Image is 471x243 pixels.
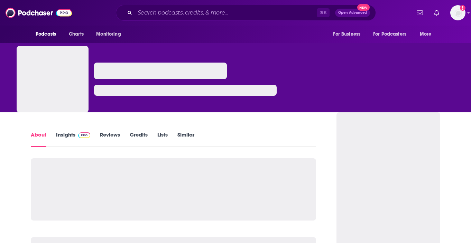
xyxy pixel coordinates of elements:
span: More [420,29,432,39]
span: ⌘ K [317,8,330,17]
a: Similar [177,131,194,147]
button: open menu [415,28,440,41]
a: About [31,131,46,147]
a: Reviews [100,131,120,147]
input: Search podcasts, credits, & more... [135,7,317,18]
span: Open Advanced [338,11,367,15]
span: For Business [333,29,360,39]
a: Lists [157,131,168,147]
div: Search podcasts, credits, & more... [116,5,376,21]
button: open menu [31,28,65,41]
img: User Profile [450,5,465,20]
button: open menu [328,28,369,41]
span: Podcasts [36,29,56,39]
a: Show notifications dropdown [431,7,442,19]
img: Podchaser - Follow, Share and Rate Podcasts [6,6,72,19]
span: New [357,4,370,11]
button: Open AdvancedNew [335,9,370,17]
span: Monitoring [96,29,121,39]
button: Show profile menu [450,5,465,20]
span: Charts [69,29,84,39]
a: InsightsPodchaser Pro [56,131,90,147]
img: Podchaser Pro [78,132,90,138]
a: Credits [130,131,148,147]
button: open menu [91,28,130,41]
a: Show notifications dropdown [414,7,426,19]
svg: Add a profile image [460,5,465,11]
span: Logged in as biancagorospe [450,5,465,20]
span: For Podcasters [373,29,406,39]
button: open menu [369,28,416,41]
a: Charts [64,28,88,41]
